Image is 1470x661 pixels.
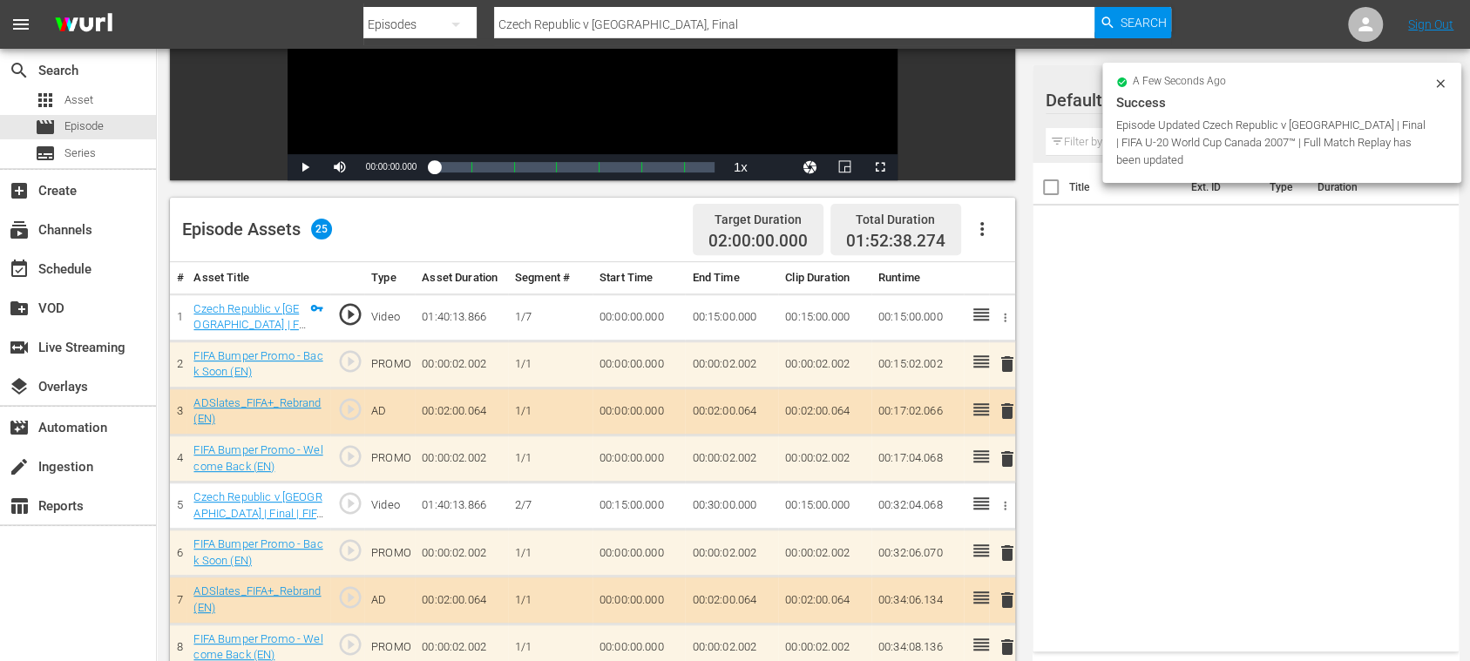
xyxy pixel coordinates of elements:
[311,219,332,239] span: 25
[337,301,363,327] span: play_circle_outline
[723,154,758,180] button: Playback Rate
[193,443,322,473] a: FIFA Bumper Promo - Welcome Back (EN)
[337,443,363,469] span: play_circle_outline
[1116,117,1429,169] div: Episode Updated Czech Republic v [GEOGRAPHIC_DATA] | Final | FIFA U-20 World Cup Canada 2007™ | F...
[996,635,1017,660] button: delete
[996,352,1017,377] button: delete
[778,293,871,341] td: 00:15:00.000
[9,496,30,516] span: Reports
[996,354,1017,374] span: delete
[685,293,778,341] td: 00:15:00.000
[846,207,945,232] div: Total Duration
[1408,17,1453,31] a: Sign Out
[10,14,31,35] span: menu
[685,482,778,529] td: 00:30:00.000
[685,529,778,577] td: 00:00:02.002
[35,117,56,138] span: Episode
[685,341,778,388] td: 00:00:02.002
[42,4,125,45] img: ans4CAIJ8jUAAAAAAAAAAAAAAAAAAAAAAAAgQb4GAAAAAAAAAAAAAAAAAAAAAAAAJMjXAAAAAAAAAAAAAAAAAAAAAAAAgAT5G...
[593,262,686,294] th: Start Time
[593,577,686,624] td: 00:00:00.000
[337,631,363,658] span: play_circle_outline
[64,118,104,135] span: Episode
[996,540,1017,565] button: delete
[1133,75,1226,89] span: a few seconds ago
[685,577,778,624] td: 00:02:00.064
[364,577,415,624] td: AD
[193,349,322,379] a: FIFA Bumper Promo - Back Soon (EN)
[193,396,321,426] a: ADSlates_FIFA+_Rebrand (EN)
[9,376,30,397] span: Overlays
[685,388,778,435] td: 00:02:00.064
[508,529,593,577] td: 1/1
[778,341,871,388] td: 00:00:02.002
[35,90,56,111] span: Asset
[337,537,363,563] span: play_circle_outline
[871,529,965,577] td: 00:32:06.070
[415,262,508,294] th: Asset Duration
[337,490,363,516] span: play_circle_outline
[508,341,593,388] td: 1/1
[708,207,808,232] div: Target Duration
[35,143,56,164] span: Series
[508,293,593,341] td: 1/7
[508,577,593,624] td: 1/1
[508,482,593,529] td: 2/7
[778,482,871,529] td: 00:15:00.000
[996,543,1017,563] span: delete
[871,341,965,388] td: 00:15:02.002
[415,482,508,529] td: 01:40:13.866
[170,435,186,482] td: 4
[415,435,508,482] td: 00:00:02.002
[193,584,321,614] a: ADSlates_FIFA+_Rebrand (EN)
[1116,92,1447,113] div: Success
[170,577,186,624] td: 7
[415,577,508,624] td: 00:02:00.064
[434,162,715,172] div: Progress Bar
[778,435,871,482] td: 00:00:02.002
[871,577,965,624] td: 00:34:06.134
[1046,76,1430,125] div: Default Workspace
[170,482,186,529] td: 5
[593,529,686,577] td: 00:00:00.000
[871,435,965,482] td: 00:17:04.068
[9,298,30,319] span: VOD
[685,262,778,294] th: End Time
[9,337,30,358] span: Live Streaming
[1069,163,1181,212] th: Title
[364,482,415,529] td: Video
[415,529,508,577] td: 00:00:02.002
[871,388,965,435] td: 00:17:02.066
[828,154,863,180] button: Picture-in-Picture
[364,293,415,341] td: Video
[778,388,871,435] td: 00:02:00.064
[364,262,415,294] th: Type
[337,396,363,422] span: play_circle_outline
[9,219,30,240] span: Channels
[64,145,96,162] span: Series
[996,446,1017,471] button: delete
[193,302,306,396] a: Czech Republic v [GEOGRAPHIC_DATA] | Final | FIFA U-20 World Cup [GEOGRAPHIC_DATA] 2007™ | Full M...
[508,262,593,294] th: Segment #
[593,341,686,388] td: 00:00:00.000
[871,293,965,341] td: 00:15:00.000
[322,154,357,180] button: Mute
[708,232,808,252] span: 02:00:00.000
[508,388,593,435] td: 1/1
[337,584,363,610] span: play_circle_outline
[64,91,93,109] span: Asset
[337,348,363,374] span: play_circle_outline
[996,588,1017,613] button: delete
[415,341,508,388] td: 00:00:02.002
[9,259,30,280] span: Schedule
[415,293,508,341] td: 01:40:13.866
[593,435,686,482] td: 00:00:00.000
[1121,7,1167,38] span: Search
[508,435,593,482] td: 1/1
[193,490,323,568] a: Czech Republic v [GEOGRAPHIC_DATA] | Final | FIFA U-20 World Cup [GEOGRAPHIC_DATA] 2007™ | Full M...
[182,219,332,239] div: Episode Assets
[9,417,30,438] span: Automation
[364,435,415,482] td: PROMO
[9,456,30,477] span: Ingestion
[863,154,898,180] button: Fullscreen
